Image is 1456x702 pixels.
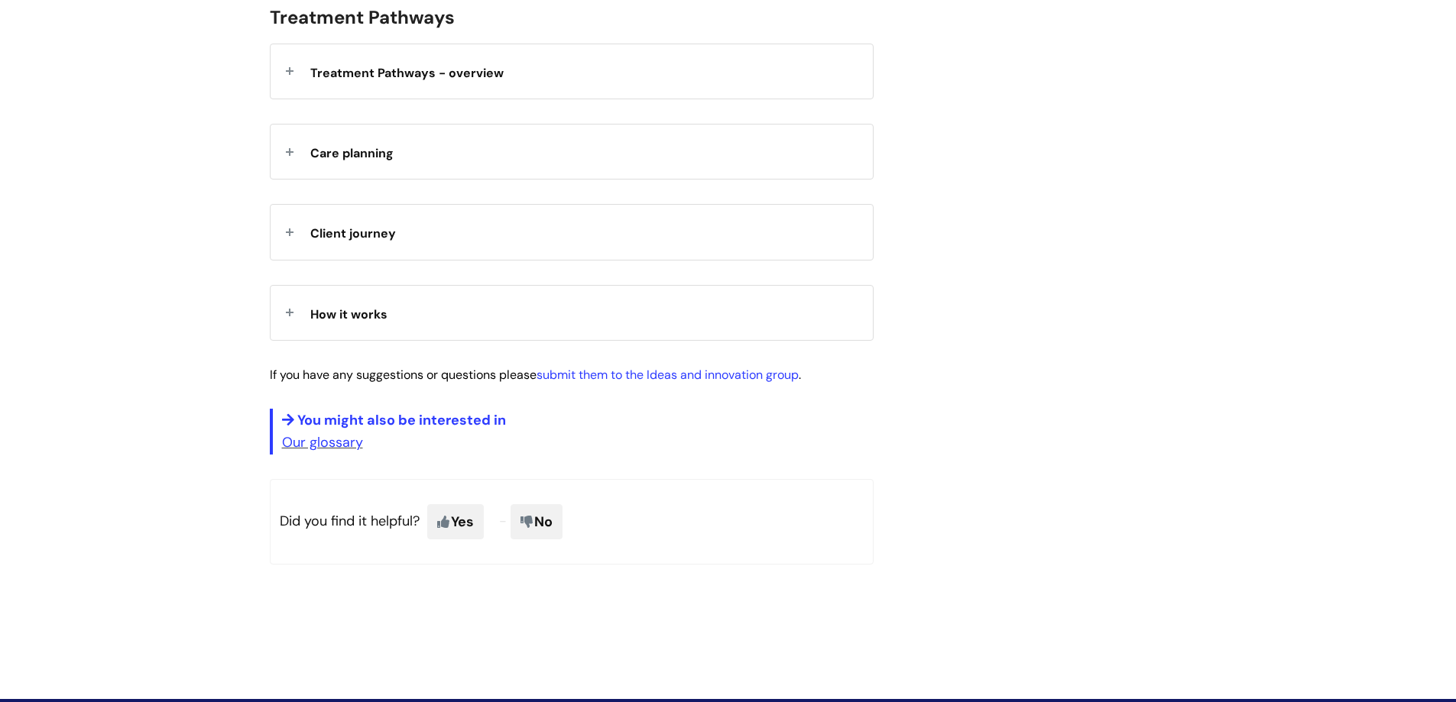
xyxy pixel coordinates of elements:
[310,306,388,322] span: How it works
[282,411,507,429] span: You might also be interested in
[537,367,799,383] a: submit them to the Ideas and innovation group
[282,433,363,451] a: Our glossary
[427,504,484,539] span: Yes
[270,479,874,565] p: Did you find it helpful?
[310,225,396,241] span: Client journey
[310,145,394,161] span: Care planning
[511,504,563,539] span: No
[270,367,801,383] span: If you have any suggestions or questions please .
[270,5,455,29] span: Treatment Pathways
[310,65,504,81] span: Treatment Pathways - overview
